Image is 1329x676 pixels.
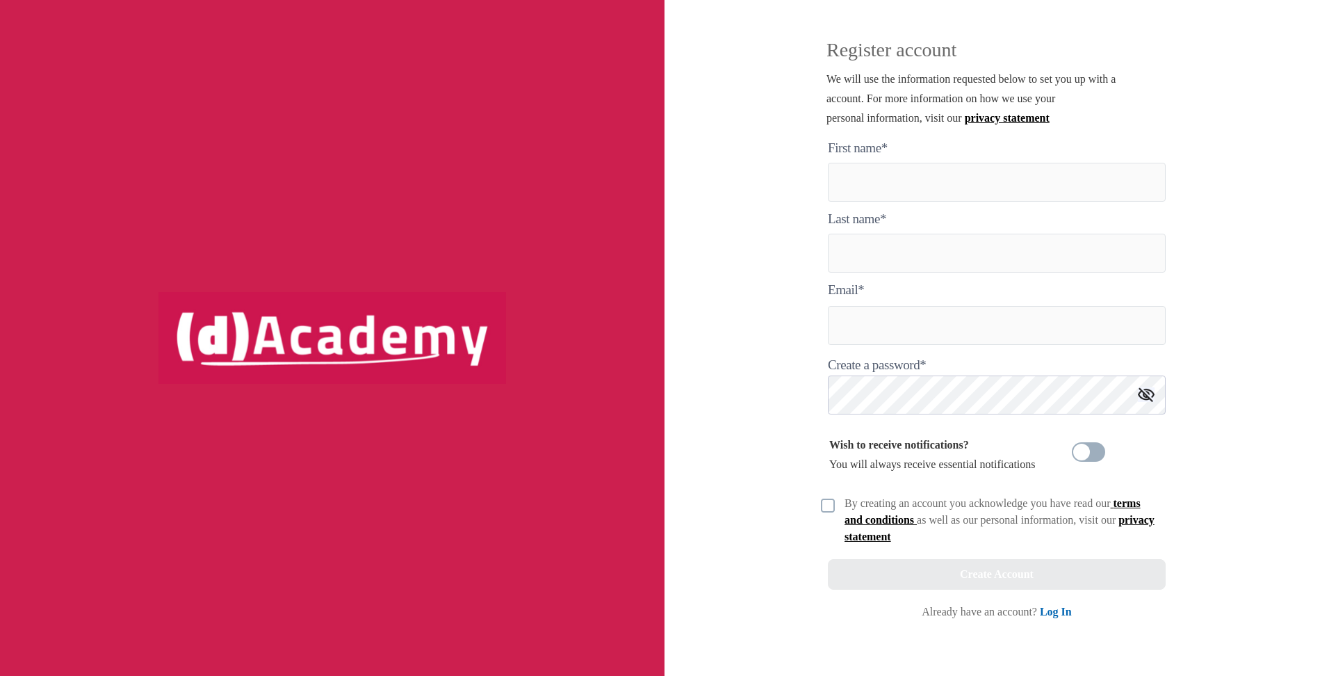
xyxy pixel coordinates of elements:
[845,514,1155,542] a: privacy statement
[845,497,1141,526] a: terms and conditions
[960,565,1034,584] div: Create Account
[1138,387,1155,402] img: icon
[826,42,1174,70] p: Register account
[821,499,835,513] img: unCheck
[1040,606,1072,618] a: Log In
[845,495,1157,545] div: By creating an account you acknowledge you have read our as well as our personal information, vis...
[922,604,1071,620] div: Already have an account?
[826,73,1116,124] span: We will use the information requested below to set you up with a account. For more information on...
[965,112,1050,124] a: privacy statement
[158,292,506,384] img: logo
[828,559,1166,590] button: Create Account
[829,439,969,451] b: Wish to receive notifications?
[829,435,1036,474] div: You will always receive essential notifications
